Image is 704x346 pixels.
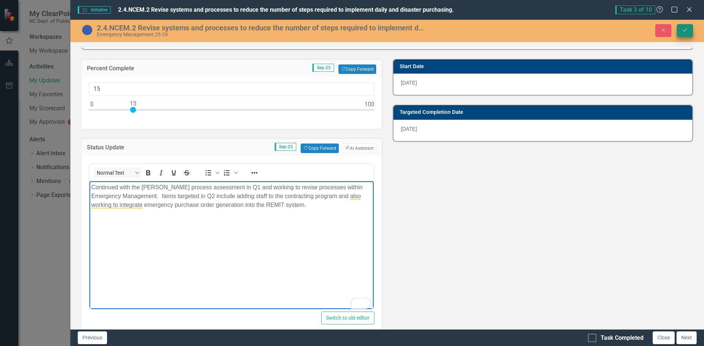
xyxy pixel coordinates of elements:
[155,168,167,178] button: Italic
[601,334,643,342] div: Task Completed
[118,6,454,13] span: 2.4.NCEM.2 Revise systems and processes to reduce the number of steps required to implement daily...
[202,168,220,178] div: Bullet list
[301,144,338,153] button: Copy Forward
[338,64,376,74] button: Copy Forward
[312,64,334,72] span: Sep-25
[87,65,210,72] h3: Percent Complete
[615,5,655,14] span: Task 3 of 10
[221,168,239,178] div: Numbered list
[97,24,425,32] div: 2.4.NCEM.2 Revise systems and processes to reduce the number of steps required to implement daily...
[248,168,261,178] button: Reveal or hide additional toolbar items
[97,170,133,176] span: Normal Text
[275,143,296,151] span: Sep-25
[81,24,93,36] img: No Information
[676,331,697,344] button: Next
[342,144,376,153] button: AI Assistant
[78,331,107,344] button: Previous
[401,126,417,132] span: [DATE]
[78,6,111,14] span: Initiative
[168,168,180,178] button: Underline
[97,32,425,37] div: Emergency Management 25-29
[180,168,193,178] button: Strikethrough
[89,181,374,309] iframe: Rich Text Area
[142,168,154,178] button: Bold
[94,168,142,178] button: Block Normal Text
[321,312,374,324] button: Switch to old editor
[400,64,689,69] h3: Start Date
[400,109,689,115] h3: Targeted Completion Date
[87,144,165,151] h3: Status Update
[653,331,675,344] button: Close
[401,80,417,86] span: [DATE]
